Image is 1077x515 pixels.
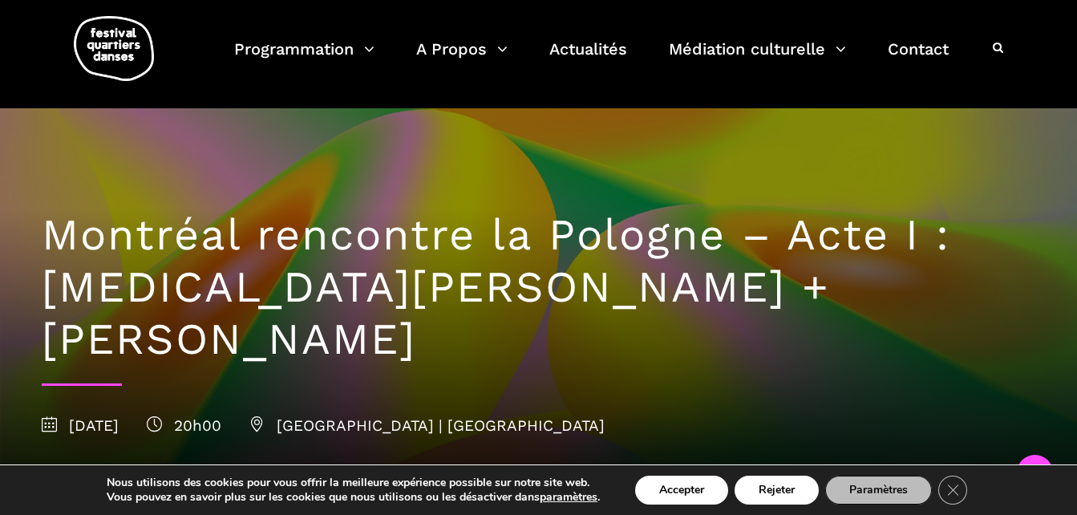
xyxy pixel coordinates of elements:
[74,16,154,81] img: logo-fqd-med
[107,476,600,490] p: Nous utilisons des cookies pour vous offrir la meilleure expérience possible sur notre site web.
[107,490,600,505] p: Vous pouvez en savoir plus sur les cookies que nous utilisons ou les désactiver dans .
[938,476,967,505] button: Close GDPR Cookie Banner
[42,209,1036,365] h1: Montréal rencontre la Pologne – Acte I : [MEDICAL_DATA][PERSON_NAME] + [PERSON_NAME]
[147,416,221,435] span: 20h00
[735,476,819,505] button: Rejeter
[635,476,728,505] button: Accepter
[888,35,949,83] a: Contact
[42,416,119,435] span: [DATE]
[234,35,375,83] a: Programmation
[416,35,508,83] a: A Propos
[669,35,846,83] a: Médiation culturelle
[540,490,597,505] button: paramètres
[249,416,605,435] span: [GEOGRAPHIC_DATA] | [GEOGRAPHIC_DATA]
[825,476,932,505] button: Paramètres
[549,35,627,83] a: Actualités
